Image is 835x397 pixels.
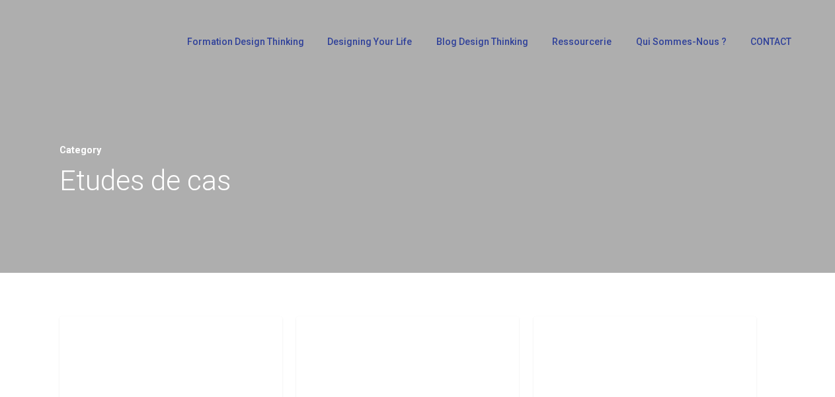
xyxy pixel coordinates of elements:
[744,37,797,55] a: CONTACT
[327,36,412,47] span: Designing Your Life
[436,36,528,47] span: Blog Design Thinking
[750,36,791,47] span: CONTACT
[547,330,633,345] a: Etudes de cas
[636,36,727,47] span: Qui sommes-nous ?
[60,161,775,201] h1: Etudes de cas
[309,330,396,345] a: Etudes de cas
[187,36,304,47] span: Formation Design Thinking
[629,37,731,55] a: Qui sommes-nous ?
[430,37,532,55] a: Blog Design Thinking
[73,330,159,345] a: Etudes de cas
[180,37,307,55] a: Formation Design Thinking
[545,37,616,55] a: Ressourcerie
[321,37,416,55] a: Designing Your Life
[552,36,612,47] span: Ressourcerie
[60,145,101,156] span: Category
